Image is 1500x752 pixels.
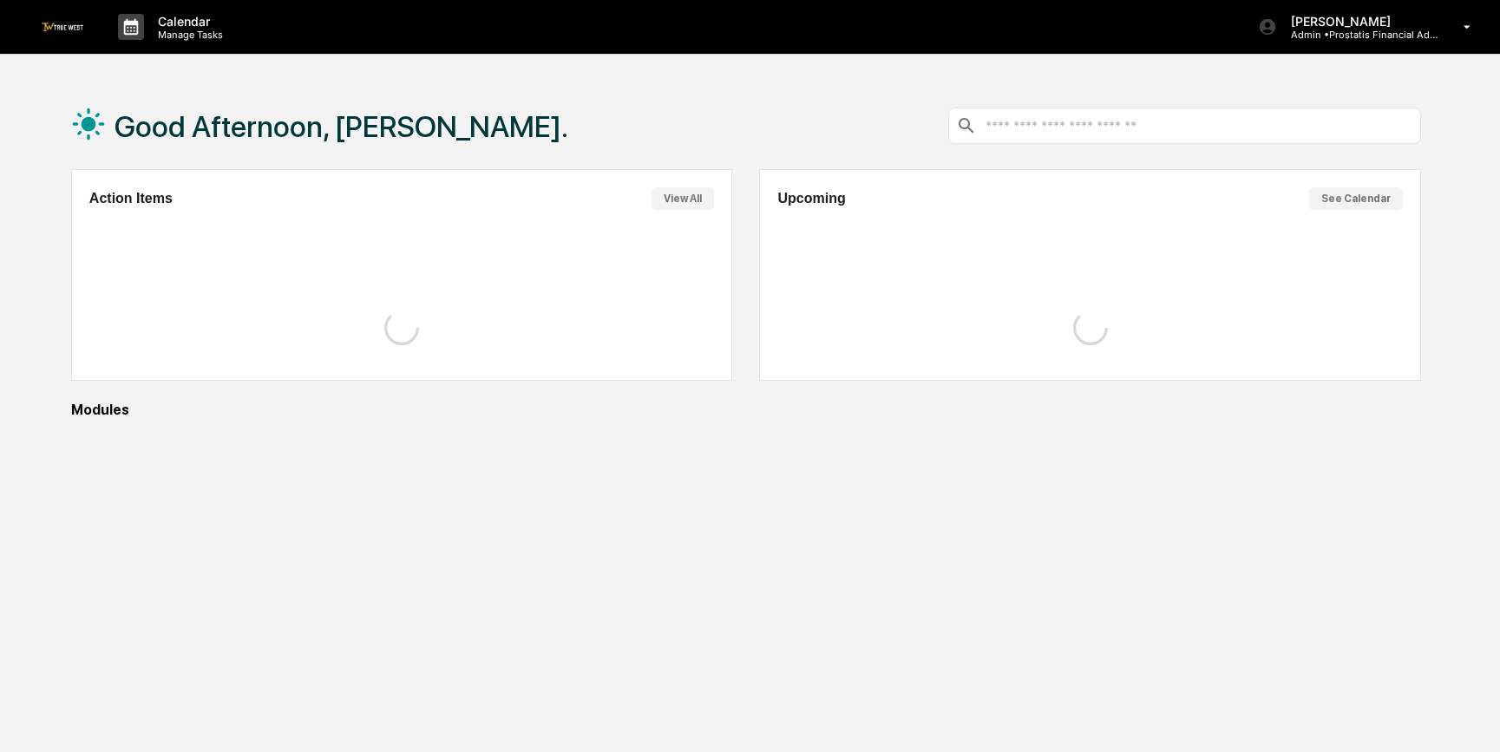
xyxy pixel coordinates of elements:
[652,187,714,210] button: View All
[777,191,845,206] h2: Upcoming
[115,109,568,144] h1: Good Afternoon, [PERSON_NAME].
[1309,187,1403,210] button: See Calendar
[42,23,83,30] img: logo
[1277,29,1438,41] p: Admin • Prostatis Financial Advisors
[89,191,173,206] h2: Action Items
[144,29,232,41] p: Manage Tasks
[71,402,1421,418] div: Modules
[1277,14,1438,29] p: [PERSON_NAME]
[144,14,232,29] p: Calendar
